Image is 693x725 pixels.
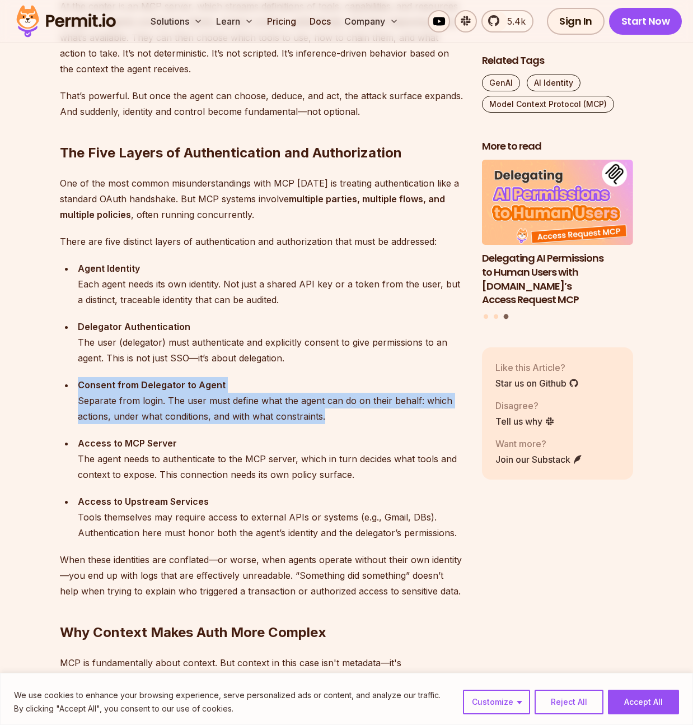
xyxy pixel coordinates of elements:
a: GenAI [482,75,520,91]
p: There are five distinct layers of authentication and authorization that must be addressed: [60,234,464,249]
a: AI Identity [527,75,580,91]
div: Posts [482,160,633,321]
p: By clicking "Accept All", you consent to our use of cookies. [14,702,441,715]
h2: The Five Layers of Authentication and Authorization [60,99,464,162]
a: Model Context Protocol (MCP) [482,96,614,113]
button: Go to slide 1 [484,314,488,319]
a: Docs [305,10,335,32]
h3: Delegating AI Permissions to Human Users with [DOMAIN_NAME]’s Access Request MCP [482,252,633,307]
div: Separate from login. The user must define what the agent can do on their behalf: which actions, u... [78,377,464,424]
p: One of the most common misunderstandings with MCP [DATE] is treating authentication like a standa... [60,175,464,222]
button: Customize [463,690,530,714]
div: Each agent needs its own identity. Not just a shared API key or a token from the user, but a dist... [78,261,464,308]
img: Delegating AI Permissions to Human Users with Permit.io’s Access Request MCP [482,160,633,245]
a: Pricing [263,10,301,32]
p: That’s powerful. But once the agent can choose, deduce, and act, the attack surface expands. And ... [60,88,464,119]
h2: More to read [482,140,633,154]
p: When these identities are conflated—or worse, when agents operate without their own identity—you ... [60,552,464,599]
strong: Delegator Authentication [78,321,190,332]
a: Star us on Github [495,377,579,390]
a: Join our Substack [495,453,583,466]
strong: Access to Upstream Services [78,496,209,507]
strong: Agent Identity [78,263,140,274]
button: Reject All [535,690,603,714]
li: 3 of 3 [482,160,633,308]
button: Learn [212,10,258,32]
p: Like this Article? [495,361,579,374]
strong: Access to MCP Server [78,438,177,449]
p: Want more? [495,437,583,450]
button: Go to slide 3 [503,314,508,319]
img: Permit logo [11,2,121,40]
p: We use cookies to enhance your browsing experience, serve personalized ads or content, and analyz... [14,689,441,702]
a: 5.4k [481,10,533,32]
button: Go to slide 2 [494,314,498,319]
span: 5.4k [500,15,526,28]
strong: multiple parties, multiple flows, and multiple policies [60,193,445,220]
button: Solutions [146,10,207,32]
a: Sign In [547,8,605,35]
p: Disagree? [495,399,555,412]
div: Tools themselves may require access to external APIs or systems (e.g., Gmail, DBs). Authenticatio... [78,494,464,541]
h2: Related Tags [482,54,633,68]
div: The user (delegator) must authenticate and explicitly consent to give permissions to an agent. Th... [78,319,464,366]
div: The agent needs to authenticate to the MCP server, which in turn decides what tools and context t... [78,435,464,482]
strong: Consent from Delegator to Agent [78,379,226,391]
h2: Why Context Makes Auth More Complex [60,579,464,642]
a: Start Now [609,8,682,35]
a: Delegating AI Permissions to Human Users with Permit.io’s Access Request MCPDelegating AI Permiss... [482,160,633,308]
button: Company [340,10,403,32]
button: Accept All [608,690,679,714]
a: Tell us why [495,415,555,428]
p: MCP is fundamentally about context. But context in this case isn't metadata—it's executable intent. [60,655,464,686]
